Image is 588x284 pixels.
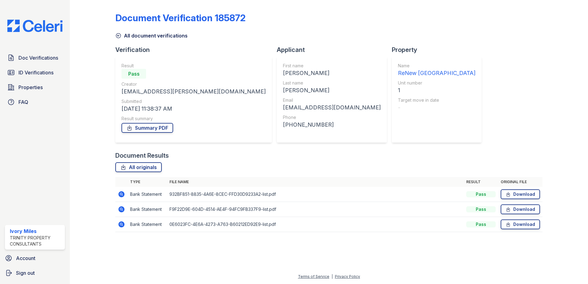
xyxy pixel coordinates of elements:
div: First name [283,63,381,69]
a: Sign out [2,267,67,279]
div: Submitted [121,98,266,105]
div: Creator [121,81,266,87]
span: ID Verifications [18,69,54,76]
div: Unit number [398,80,475,86]
th: Type [128,177,167,187]
div: Trinity Property Consultants [10,235,62,247]
a: Summary PDF [121,123,173,133]
div: Phone [283,114,381,120]
td: Bank Statement [128,187,167,202]
a: All document verifications [115,32,188,39]
a: Privacy Policy [335,274,360,279]
a: Account [2,252,67,264]
div: Target move in date [398,97,475,103]
div: Document Verification 185872 [115,12,246,23]
th: Result [464,177,498,187]
div: Ivory Miles [10,227,62,235]
div: Document Results [115,151,169,160]
td: 932BF851-8835-4A6E-8CEC-FFD30D9233A2-list.pdf [167,187,464,202]
div: Email [283,97,381,103]
iframe: chat widget [562,259,582,278]
div: Pass [466,206,496,212]
div: Result [121,63,266,69]
div: ReNew [GEOGRAPHIC_DATA] [398,69,475,77]
div: Name [398,63,475,69]
a: Download [501,189,540,199]
div: Result summary [121,116,266,122]
a: FAQ [5,96,65,108]
div: Property [392,45,487,54]
a: All originals [115,162,162,172]
div: [EMAIL_ADDRESS][DOMAIN_NAME] [283,103,381,112]
div: Pass [466,191,496,197]
span: Doc Verifications [18,54,58,61]
div: Pass [466,221,496,227]
div: 1 [398,86,475,95]
th: Original file [498,177,542,187]
span: Account [16,254,35,262]
div: Last name [283,80,381,86]
div: [EMAIL_ADDRESS][PERSON_NAME][DOMAIN_NAME] [121,87,266,96]
div: [DATE] 11:38:37 AM [121,105,266,113]
div: [PERSON_NAME] [283,86,381,95]
a: Terms of Service [298,274,329,279]
a: Properties [5,81,65,93]
div: [PERSON_NAME] [283,69,381,77]
a: Download [501,204,540,214]
div: Pass [121,69,146,79]
div: | [332,274,333,279]
td: Bank Statement [128,202,167,217]
span: Sign out [16,269,35,277]
div: Verification [115,45,277,54]
div: Applicant [277,45,392,54]
a: Download [501,219,540,229]
img: CE_Logo_Blue-a8612792a0a2168367f1c8372b55b34899dd931a85d93a1a3d3e32e68fde9ad4.png [2,20,67,32]
td: F9F22D9E-604D-4514-AE4F-94FC9FB337F9-list.pdf [167,202,464,217]
div: - [398,103,475,112]
a: Doc Verifications [5,52,65,64]
a: Name ReNew [GEOGRAPHIC_DATA] [398,63,475,77]
td: Bank Statement [128,217,167,232]
td: 0E6023FC-4E6A-4273-A763-B60212ED92E9-list.pdf [167,217,464,232]
a: ID Verifications [5,66,65,79]
span: Properties [18,84,43,91]
span: FAQ [18,98,28,106]
div: [PHONE_NUMBER] [283,120,381,129]
th: File name [167,177,464,187]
